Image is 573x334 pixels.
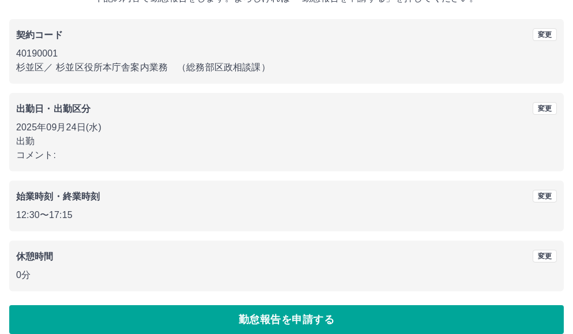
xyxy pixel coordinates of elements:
[16,61,557,74] p: 杉並区 ／ 杉並区役所本庁舎案内業務 （総務部区政相談課）
[16,148,557,162] p: コメント:
[16,121,557,134] p: 2025年09月24日(水)
[16,252,54,261] b: 休憩時間
[9,305,564,334] button: 勤怠報告を申請する
[16,104,91,114] b: 出勤日・出勤区分
[16,30,63,40] b: 契約コード
[16,208,557,222] p: 12:30 〜 17:15
[16,268,557,282] p: 0分
[533,28,557,41] button: 変更
[16,192,100,201] b: 始業時刻・終業時刻
[533,102,557,115] button: 変更
[16,134,557,148] p: 出勤
[533,190,557,202] button: 変更
[533,250,557,262] button: 変更
[16,47,557,61] p: 40190001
